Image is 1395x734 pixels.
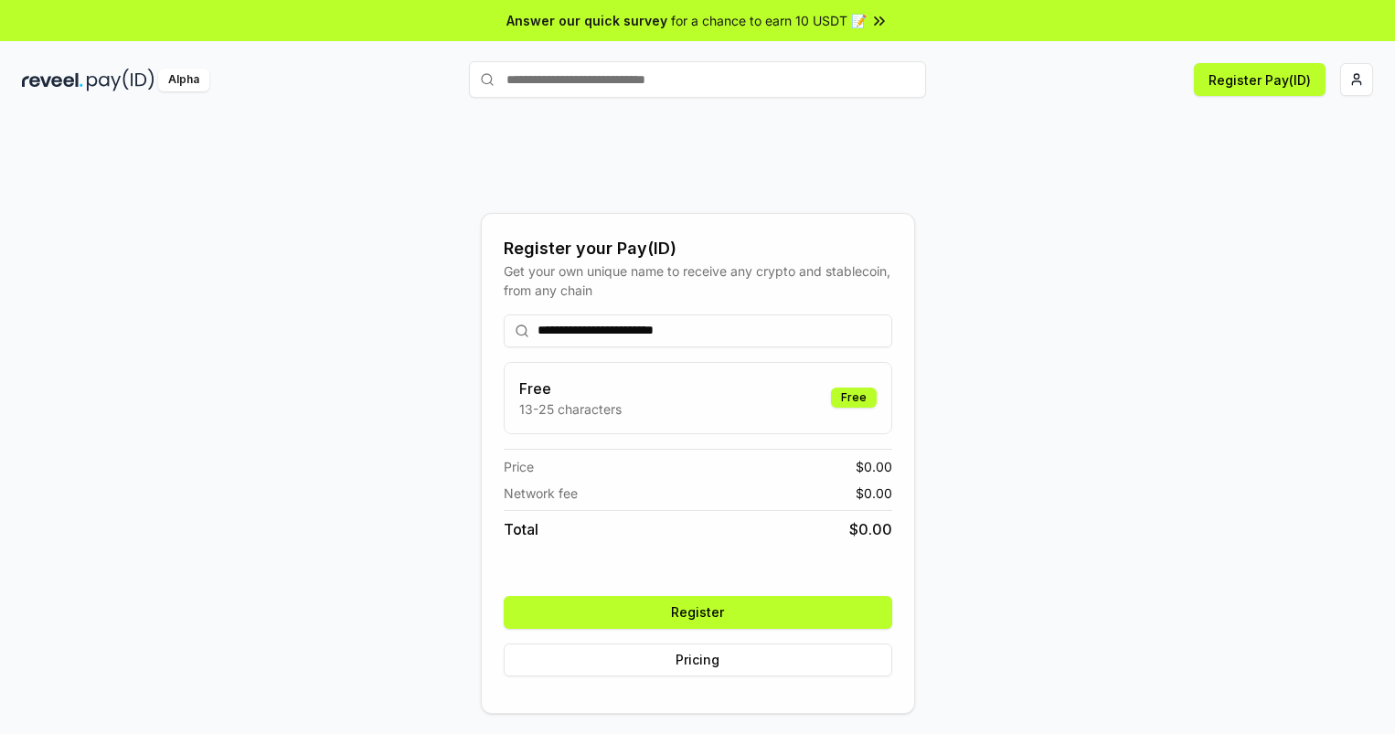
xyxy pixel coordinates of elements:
[504,484,578,503] span: Network fee
[831,388,877,408] div: Free
[506,11,667,30] span: Answer our quick survey
[87,69,154,91] img: pay_id
[519,399,622,419] p: 13-25 characters
[856,457,892,476] span: $ 0.00
[849,518,892,540] span: $ 0.00
[856,484,892,503] span: $ 0.00
[504,236,892,261] div: Register your Pay(ID)
[504,644,892,676] button: Pricing
[504,518,538,540] span: Total
[504,261,892,300] div: Get your own unique name to receive any crypto and stablecoin, from any chain
[671,11,867,30] span: for a chance to earn 10 USDT 📝
[22,69,83,91] img: reveel_dark
[1194,63,1326,96] button: Register Pay(ID)
[519,378,622,399] h3: Free
[504,596,892,629] button: Register
[504,457,534,476] span: Price
[158,69,209,91] div: Alpha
